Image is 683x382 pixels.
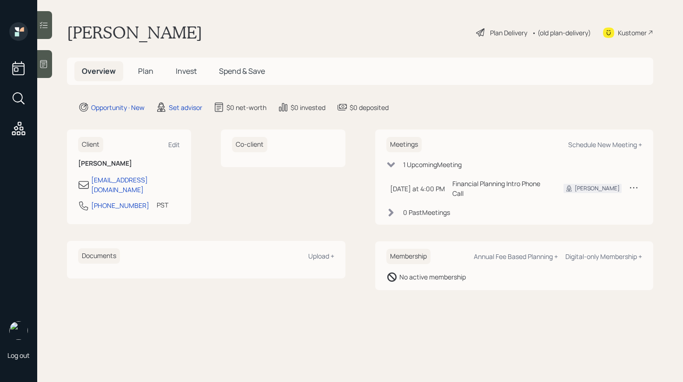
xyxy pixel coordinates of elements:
div: $0 invested [291,103,325,112]
div: • (old plan-delivery) [532,28,591,38]
div: Set advisor [169,103,202,112]
div: Log out [7,351,30,360]
span: Overview [82,66,116,76]
div: Kustomer [618,28,647,38]
div: No active membership [399,272,466,282]
div: Digital-only Membership + [565,252,642,261]
div: Schedule New Meeting + [568,140,642,149]
h6: Membership [386,249,431,264]
span: Spend & Save [219,66,265,76]
div: [PHONE_NUMBER] [91,201,149,210]
h1: [PERSON_NAME] [67,22,202,43]
div: $0 deposited [350,103,389,112]
h6: [PERSON_NAME] [78,160,180,168]
h6: Client [78,137,103,152]
h6: Co-client [232,137,267,152]
div: Upload + [308,252,334,260]
div: Edit [168,140,180,149]
img: retirable_logo.png [9,321,28,340]
div: Opportunity · New [91,103,145,112]
div: 1 Upcoming Meeting [403,160,462,169]
h6: Documents [78,248,120,264]
div: Financial Planning Intro Phone Call [452,179,549,198]
div: PST [157,200,168,210]
span: Invest [176,66,197,76]
span: Plan [138,66,153,76]
div: Plan Delivery [490,28,527,38]
div: [PERSON_NAME] [575,184,620,193]
div: [EMAIL_ADDRESS][DOMAIN_NAME] [91,175,180,194]
div: Annual Fee Based Planning + [474,252,558,261]
div: [DATE] at 4:00 PM [390,184,445,194]
div: 0 Past Meeting s [403,207,450,217]
h6: Meetings [386,137,422,152]
div: $0 net-worth [226,103,266,112]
